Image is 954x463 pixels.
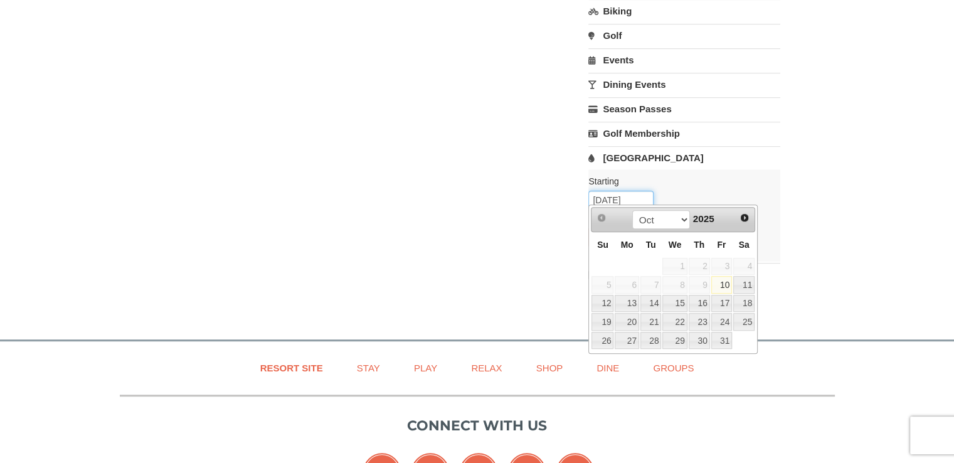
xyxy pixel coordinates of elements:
a: 11 [733,276,755,294]
a: Stay [341,354,396,382]
span: Friday [717,240,726,250]
span: 9 [689,276,710,294]
a: Resort Site [245,354,339,382]
span: Thursday [694,240,704,250]
span: 7 [640,276,662,294]
a: 30 [689,332,710,349]
span: Prev [596,213,607,223]
a: 17 [711,295,733,312]
a: 12 [591,295,613,312]
span: Monday [621,240,633,250]
span: 2 [689,258,710,275]
a: Play [398,354,453,382]
a: 21 [640,313,662,331]
a: 24 [711,313,733,331]
label: Starting [588,175,771,188]
span: Next [739,213,750,223]
span: 5 [591,276,613,294]
a: Shop [521,354,579,382]
a: Dine [581,354,635,382]
a: 18 [733,295,755,312]
a: 14 [640,295,662,312]
a: 13 [615,295,639,312]
a: Season Passes [588,97,780,120]
a: 10 [711,276,733,294]
a: 22 [662,313,687,331]
span: Saturday [739,240,750,250]
span: 1 [662,258,687,275]
a: [GEOGRAPHIC_DATA] [588,146,780,169]
a: Prev [593,209,610,226]
span: 6 [615,276,639,294]
span: Tuesday [646,240,656,250]
a: 20 [615,313,639,331]
span: 4 [733,258,755,275]
a: 31 [711,332,733,349]
a: 28 [640,332,662,349]
span: 8 [662,276,687,294]
a: 23 [689,313,710,331]
a: 25 [733,313,755,331]
a: Dining Events [588,73,780,96]
span: 2025 [693,213,714,224]
a: Relax [455,354,517,382]
span: 3 [711,258,733,275]
span: Sunday [597,240,608,250]
a: Next [736,209,753,226]
a: Events [588,48,780,72]
a: Groups [637,354,709,382]
a: 29 [662,332,687,349]
a: Golf Membership [588,122,780,145]
a: 19 [591,313,613,331]
span: Wednesday [669,240,682,250]
a: 26 [591,332,613,349]
a: 15 [662,295,687,312]
a: Golf [588,24,780,47]
a: 27 [615,332,639,349]
a: 16 [689,295,710,312]
p: Connect with us [120,415,835,436]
